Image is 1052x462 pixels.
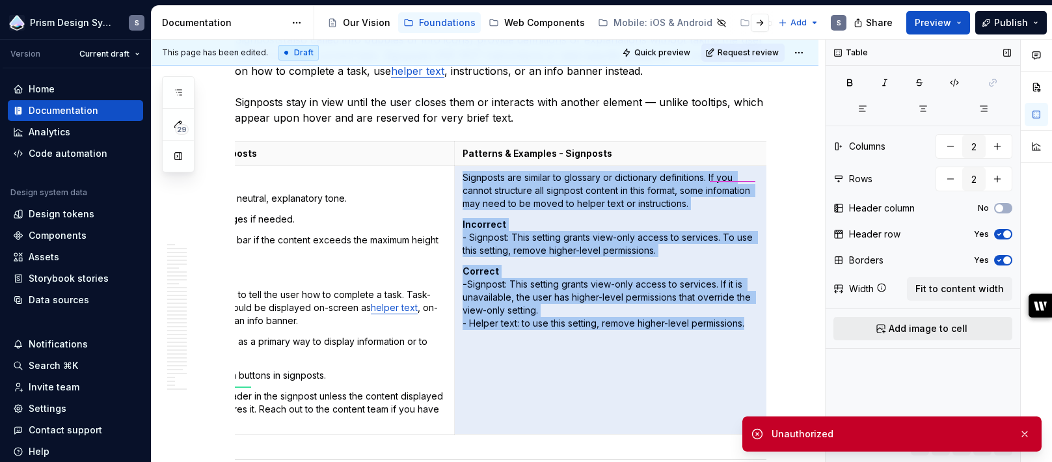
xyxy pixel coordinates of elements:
div: Design system data [10,187,87,198]
span: Quick preview [634,48,690,58]
div: Search ⌘K [29,359,78,372]
div: Prism Design System [30,16,113,29]
div: Assets [29,251,59,264]
a: Components [8,225,143,246]
div: Our Vision [343,16,390,29]
div: Borders [849,254,883,267]
span: Preview [915,16,951,29]
a: Home [8,79,143,100]
button: Notifications [8,334,143,355]
div: Help [29,445,49,458]
strong: Incorrect [463,219,506,230]
p: - Signpost: This setting grants view-only access to services. To use this setting, remove higher-... [463,218,765,257]
a: helper text [371,302,418,313]
img: 106765b7-6fc4-4b5d-8be0-32f944830029.png [9,15,25,31]
a: Foundations [398,12,481,33]
button: Preview [906,11,970,34]
span: This page has been edited. [162,48,268,58]
div: Data sources [29,293,89,306]
button: Request review [701,44,785,62]
span: 29 [175,124,189,135]
a: Analytics [8,122,143,143]
button: Current draft [74,45,146,63]
span: Fit to content width [915,282,1004,295]
strong: Patterns & Examples - Signposts [463,148,612,159]
button: Add [774,14,823,32]
span: Share [866,16,893,29]
div: Mobile: iOS & Android [614,16,712,29]
div: Header row [849,228,900,241]
button: Search ⌘K [8,355,143,376]
div: Draft [278,45,319,61]
div: Web Components [504,16,585,29]
strong: - [463,279,467,290]
a: Invite team [8,377,143,398]
button: Quick preview [618,44,696,62]
a: Our Vision [322,12,396,33]
a: Assets [8,247,143,267]
div: Unauthorized [772,428,1008,441]
label: No [978,203,989,213]
div: Width [849,282,874,295]
p: - Don't use signposts to tell the user how to complete a task. Task-specific guidance should be d... [144,288,446,327]
p: (also called info bubbles or info icons) provide definitions or explanations without taking the u... [235,32,766,126]
a: Data sources [8,290,143,310]
div: Contact support [29,424,102,437]
a: Web Components [483,12,590,33]
a: Code automation [8,143,143,164]
div: Header column [849,202,915,215]
span: Add image to cell [889,322,967,335]
div: S [837,18,841,28]
div: Settings [29,402,66,415]
div: Rows [849,172,872,185]
div: Foundations [419,16,476,29]
div: Documentation [162,16,285,29]
div: Storybook stories [29,272,109,285]
a: helper text [391,64,444,77]
a: Documentation [8,100,143,121]
span: Request review [718,48,779,58]
p: Signposts are similar to glossary or dictionary definitions. If you cannot structure all signpost... [463,171,765,210]
div: Design tokens [29,208,94,221]
p: Signpost: This setting grants view-only access to services. If it is unavailable, the user has hi... [463,265,765,330]
button: Help [8,441,143,462]
button: Prism Design SystemS [3,8,148,36]
div: Components [29,229,87,242]
div: Version [10,49,40,59]
div: Analytics [29,126,70,139]
span: Add [790,18,807,28]
div: Home [29,83,55,96]
span: Current draft [79,49,129,59]
button: Contact support [8,420,143,441]
button: Publish [975,11,1047,34]
a: Mobile: iOS & Android [593,12,732,33]
div: Documentation [29,104,98,117]
a: Design tokens [8,204,143,224]
button: Share [847,11,901,34]
button: Fit to content width [907,277,1012,301]
div: Notifications [29,338,88,351]
div: Invite team [29,381,79,394]
div: Columns [849,140,885,153]
label: Yes [974,229,989,239]
div: Page tree [322,10,772,36]
p: - Write signposts in a neutral, explanatory tone. [144,192,446,205]
p: - Use a vertical scroll bar if the content exceeds the maximum height of the dialog. [144,234,446,260]
a: Storybook stories [8,268,143,289]
div: S [135,18,139,28]
button: Add image to cell [833,317,1012,340]
label: Yes [974,255,989,265]
p: - Don't use a title/header in the signpost unless the content displayed is complex and requires i... [144,390,446,429]
strong: Correct [463,265,499,277]
a: Settings [8,398,143,419]
p: - Include links or images if needed. [144,213,446,226]
p: - Don't include action buttons in signposts. [144,369,446,382]
span: Publish [994,16,1028,29]
div: Code automation [29,147,107,160]
p: - Don't use signposts as a primary way to display information or to save space. [144,335,446,361]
